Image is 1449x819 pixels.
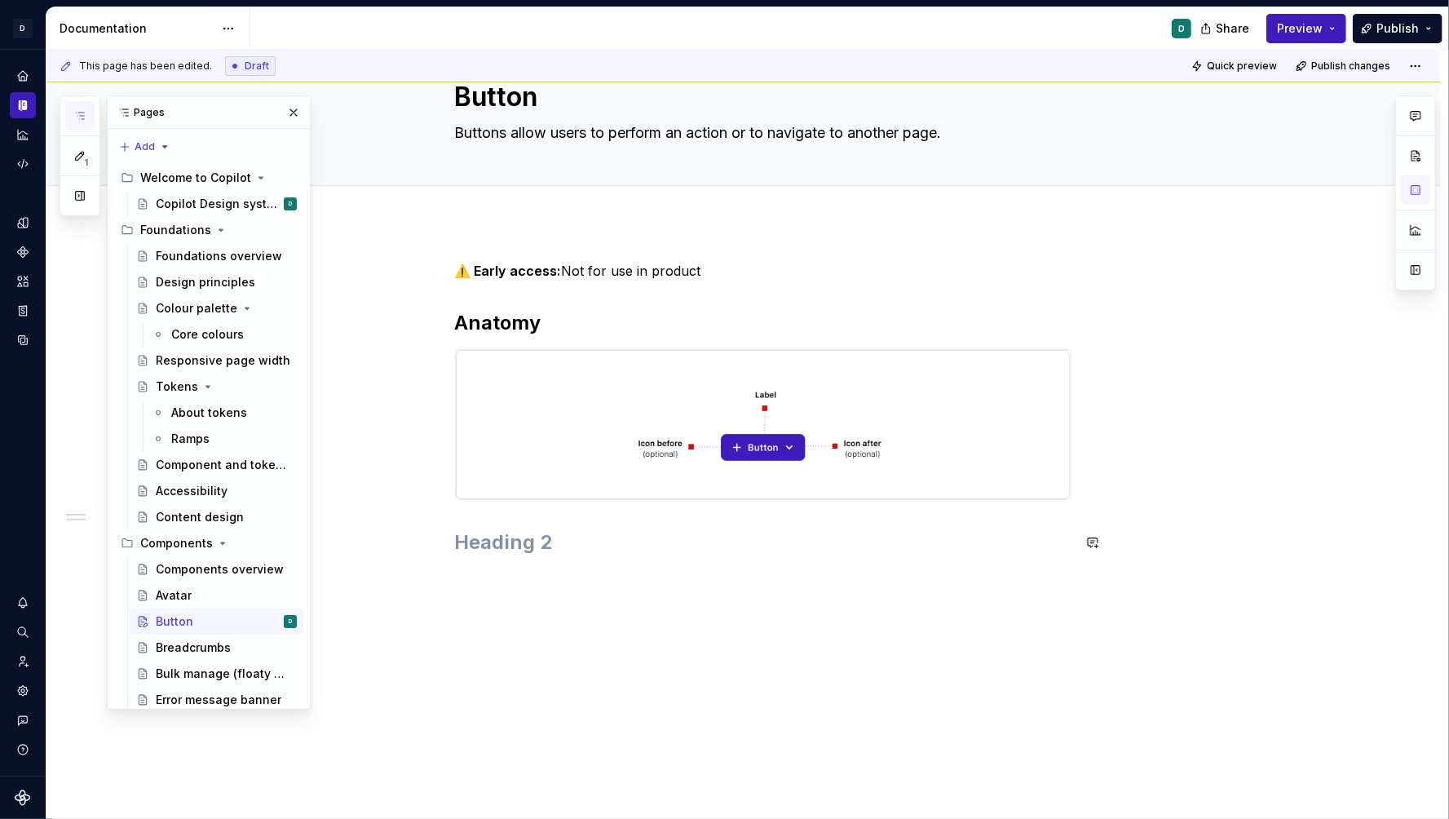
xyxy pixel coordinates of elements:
div: Bulk manage (floaty boi) [156,666,290,682]
a: Assets [10,268,36,294]
button: Share [1192,14,1260,43]
div: Components overview [156,561,284,578]
span: Quick preview [1207,60,1277,73]
a: Bulk manage (floaty boi) [130,661,303,687]
a: Tokens [130,374,303,400]
div: Components [140,535,213,551]
a: Error message banner [130,687,303,713]
div: Foundations overview [156,248,282,264]
button: D [3,11,42,46]
button: Search ⌘K [10,619,36,645]
a: Colour palette [130,295,303,321]
button: Notifications [10,590,36,616]
a: Components [10,239,36,265]
span: Add [135,140,155,153]
a: About tokens [145,400,303,426]
div: Tokens [156,379,198,395]
div: Content design [156,509,244,525]
div: Accessibility [156,483,228,499]
button: Contact support [10,707,36,733]
a: Components overview [130,556,303,582]
div: Welcome to Copilot [114,165,303,191]
a: Analytics [10,122,36,148]
a: Settings [10,678,36,704]
div: Welcome to Copilot [140,170,251,186]
div: D [289,196,292,212]
div: Pages [108,96,310,129]
a: Ramps [145,426,303,452]
img: 75a72806-2f1b-497a-8cb6-72e7c60017a4.png [456,350,1071,499]
div: Design principles [156,274,255,290]
div: Error message banner [156,692,281,708]
a: Invite team [10,649,36,675]
a: ButtonD [130,609,303,635]
span: Publish [1376,20,1419,37]
div: Core colours [171,326,244,343]
a: Data sources [10,327,36,353]
span: Preview [1277,20,1323,37]
div: Foundations [140,222,211,238]
a: Code automation [10,151,36,177]
div: Responsive page width [156,352,290,369]
a: Responsive page width [130,348,303,374]
h2: Anatomy [455,310,1071,336]
a: Avatar [130,582,303,609]
strong: ⚠️ Early access: [455,263,562,279]
a: Copilot Design systemD [130,191,303,217]
a: Design principles [130,269,303,295]
span: Publish changes [1311,60,1390,73]
button: Quick preview [1186,55,1284,77]
button: Preview [1266,14,1346,43]
span: 1 [80,156,93,169]
a: Breadcrumbs [130,635,303,661]
p: Not for use in product [455,261,1071,281]
textarea: Button [452,77,1068,117]
div: Copilot Design system [156,196,281,212]
textarea: Buttons allow users to perform an action or to navigate to another page. [452,120,1068,146]
svg: Supernova Logo [15,790,31,806]
div: Components [114,530,303,556]
div: Colour palette [156,300,237,317]
a: Content design [130,504,303,530]
div: D [1178,22,1185,35]
div: Breadcrumbs [156,640,231,656]
div: About tokens [171,405,247,421]
div: Documentation [60,20,214,37]
a: Home [10,63,36,89]
button: Publish changes [1291,55,1398,77]
button: Add [114,135,175,158]
a: Documentation [10,92,36,118]
a: Component and token lifecycle [130,452,303,478]
div: Button [156,613,193,630]
div: Ramps [171,431,210,447]
a: Storybook stories [10,298,36,324]
div: D [289,613,292,630]
a: Foundations overview [130,243,303,269]
a: Core colours [145,321,303,348]
span: This page has been edited. [79,60,212,73]
div: Component and token lifecycle [156,457,290,473]
div: Avatar [156,587,192,604]
a: Accessibility [130,478,303,504]
span: Share [1216,20,1249,37]
div: Foundations [114,217,303,243]
a: Design tokens [10,210,36,236]
button: Publish [1353,14,1442,43]
span: Draft [245,60,269,73]
div: D [13,19,33,38]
